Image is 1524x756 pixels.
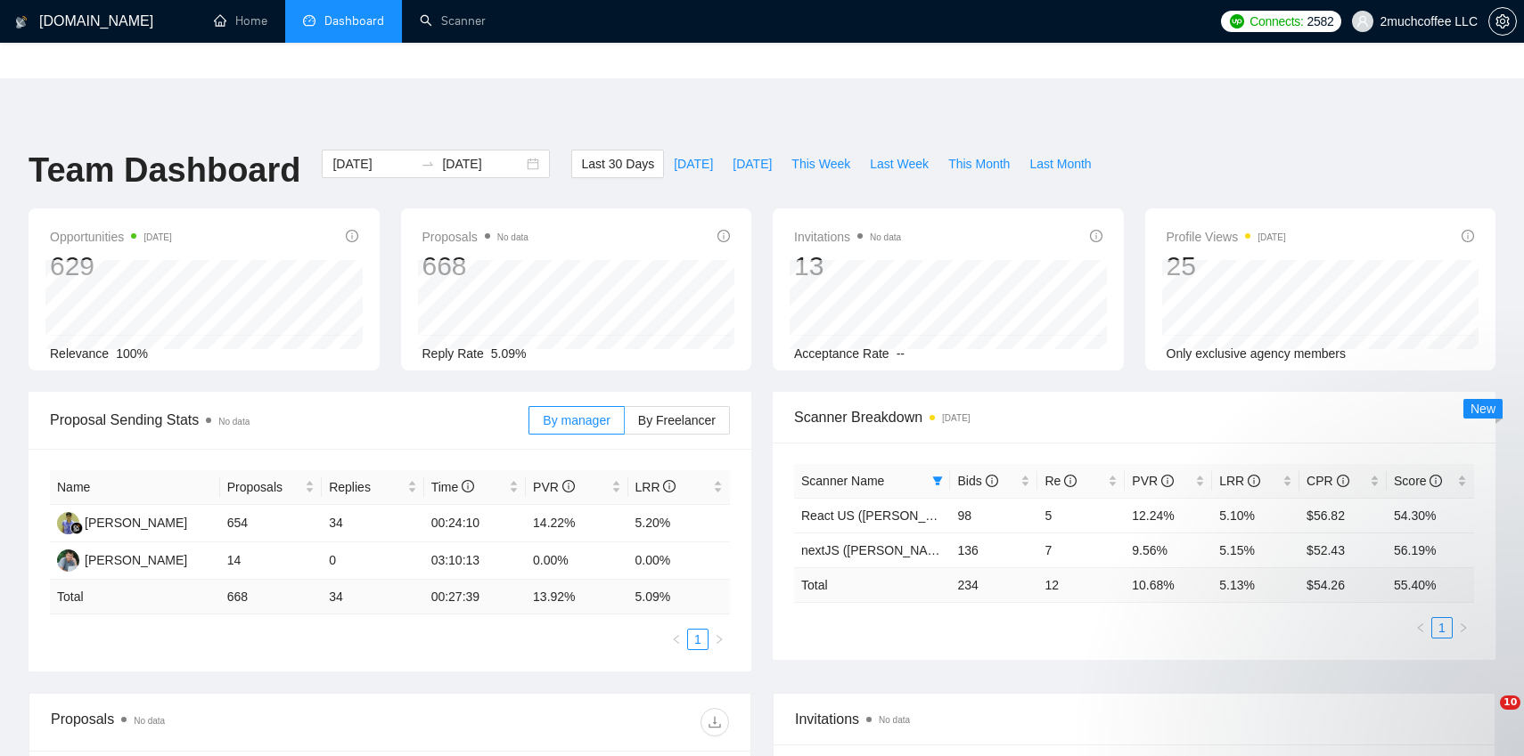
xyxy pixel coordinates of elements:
[733,154,772,174] span: [DATE]
[424,580,526,614] td: 00:27:39
[1132,474,1174,488] span: PVR
[666,629,687,650] li: Previous Page
[421,157,435,171] span: to
[329,477,403,497] span: Replies
[1045,474,1077,488] span: Re
[663,480,676,492] span: info-circle
[1299,498,1387,532] td: $56.82
[57,549,79,572] img: DM
[533,480,575,494] span: PVR
[701,708,729,736] button: download
[687,629,709,650] li: 1
[422,249,528,283] div: 668
[717,230,730,242] span: info-circle
[794,567,950,602] td: Total
[1387,532,1474,567] td: 56.19%
[723,150,782,178] button: [DATE]
[491,346,527,361] span: 5.09%
[85,513,187,532] div: [PERSON_NAME]
[571,150,664,178] button: Last 30 Days
[671,634,682,645] span: left
[1258,232,1285,242] time: [DATE]
[897,346,905,361] span: --
[1299,532,1387,567] td: $52.43
[948,154,1010,174] span: This Month
[709,629,730,650] button: right
[70,522,83,534] img: gigradar-bm.png
[664,150,723,178] button: [DATE]
[1500,695,1520,710] span: 10
[543,413,610,427] span: By manager
[227,477,301,497] span: Proposals
[1463,695,1506,738] iframe: Intercom live chat
[322,505,423,542] td: 34
[332,154,414,174] input: Start date
[801,508,969,523] a: React US ([PERSON_NAME])
[688,630,708,649] a: 1
[782,150,860,178] button: This Week
[1471,402,1495,416] span: New
[1430,475,1442,487] span: info-circle
[794,406,1474,428] span: Scanner Breakdown
[50,346,109,361] span: Relevance
[57,512,79,534] img: AD
[701,715,728,729] span: download
[801,474,884,488] span: Scanner Name
[860,150,938,178] button: Last Week
[628,580,731,614] td: 5.09 %
[143,232,171,242] time: [DATE]
[50,580,220,614] td: Total
[1029,154,1091,174] span: Last Month
[794,226,901,248] span: Invitations
[424,542,526,580] td: 03:10:13
[714,634,725,645] span: right
[29,150,300,191] h1: Team Dashboard
[709,629,730,650] li: Next Page
[50,226,172,248] span: Opportunities
[1037,532,1125,567] td: 7
[1212,498,1299,532] td: 5.10%
[879,715,910,725] span: No data
[929,467,946,494] span: filter
[1037,567,1125,602] td: 12
[526,580,627,614] td: 13.92 %
[794,249,901,283] div: 13
[628,542,731,580] td: 0.00%
[1161,475,1174,487] span: info-circle
[1387,498,1474,532] td: 54.30%
[1167,249,1286,283] div: 25
[1219,474,1260,488] span: LRR
[57,515,187,529] a: AD[PERSON_NAME]
[220,542,322,580] td: 14
[1387,567,1474,602] td: 55.40 %
[431,480,474,494] span: Time
[950,567,1037,602] td: 234
[638,413,716,427] span: By Freelancer
[562,480,575,492] span: info-circle
[950,498,1037,532] td: 98
[57,552,187,566] a: DM[PERSON_NAME]
[322,580,423,614] td: 34
[322,542,423,580] td: 0
[497,232,528,242] span: No data
[1307,474,1348,488] span: CPR
[1125,532,1212,567] td: 9.56%
[1020,150,1101,178] button: Last Month
[1462,230,1474,242] span: info-circle
[1248,475,1260,487] span: info-circle
[795,708,1473,730] span: Invitations
[134,716,165,726] span: No data
[50,470,220,505] th: Name
[942,413,970,423] time: [DATE]
[1167,346,1347,361] span: Only exclusive agency members
[666,629,687,650] button: left
[424,505,526,542] td: 00:24:10
[1125,567,1212,602] td: 10.68 %
[322,470,423,505] th: Replies
[50,409,528,431] span: Proposal Sending Stats
[932,476,943,486] span: filter
[526,505,627,542] td: 14.22%
[635,480,676,494] span: LRR
[220,505,322,542] td: 654
[938,150,1020,178] button: This Month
